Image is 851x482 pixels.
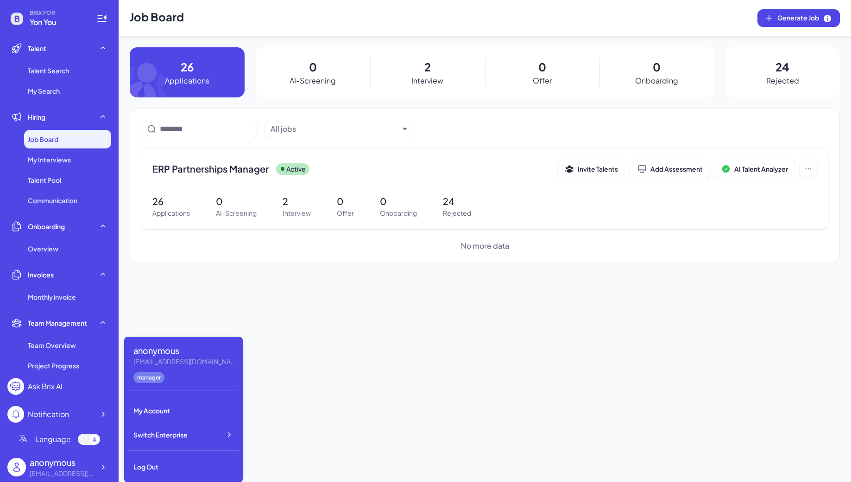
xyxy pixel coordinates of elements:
[152,208,190,218] p: Applications
[630,160,711,178] button: Add Assessment
[28,292,76,302] span: Monthly invoice
[286,164,306,174] p: Active
[461,240,509,251] span: No more data
[777,13,832,23] span: Generate Job
[30,469,95,478] div: maimai@joinbrix.com
[271,123,296,135] div: All jobs
[28,244,58,253] span: Overview
[7,458,26,476] img: user_logo.png
[30,17,85,28] span: Yon You
[28,44,46,53] span: Talent
[558,160,626,178] button: Invite Talents
[133,357,235,366] div: maimai@joinbrix.com
[128,456,239,477] div: Log Out
[28,409,69,420] div: Notification
[411,75,443,86] p: Interview
[28,318,87,328] span: Team Management
[152,162,269,175] span: ERP Partnerships Manager
[28,341,76,350] span: Team Overview
[28,175,61,185] span: Talent Pool
[28,270,54,279] span: Invoices
[133,344,235,357] div: anonymous
[734,165,788,173] span: AI Talent Analyzer
[283,194,311,208] p: 2
[424,58,431,75] p: 2
[443,194,471,208] p: 24
[28,381,63,392] div: Ask Brix AI
[216,194,257,208] p: 0
[128,400,239,421] div: My Account
[28,222,65,231] span: Onboarding
[337,194,354,208] p: 0
[380,208,417,218] p: Onboarding
[30,456,95,469] div: anonymous
[443,208,471,218] p: Rejected
[216,208,257,218] p: AI-Screening
[578,165,618,173] span: Invite Talents
[714,160,796,178] button: AI Talent Analyzer
[309,58,317,75] p: 0
[28,66,69,75] span: Talent Search
[28,361,79,370] span: Project Progress
[133,372,164,383] div: manager
[290,75,336,86] p: AI-Screening
[637,164,703,174] div: Add Assessment
[28,135,58,144] span: Job Board
[775,58,789,75] p: 24
[165,75,209,86] p: Applications
[28,155,71,164] span: My Interviews
[152,194,190,208] p: 26
[28,196,77,205] span: Communication
[35,434,71,445] span: Language
[766,75,799,86] p: Rejected
[757,9,840,27] button: Generate Job
[283,208,311,218] p: Interview
[380,194,417,208] p: 0
[181,58,194,75] p: 26
[28,112,45,122] span: Hiring
[30,9,85,17] span: BRIX FOR
[271,123,399,135] button: All jobs
[653,58,661,75] p: 0
[28,86,60,96] span: My Search
[337,208,354,218] p: Offer
[133,430,188,439] span: Switch Enterprise
[538,58,546,75] p: 0
[635,75,678,86] p: Onboarding
[533,75,552,86] p: Offer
